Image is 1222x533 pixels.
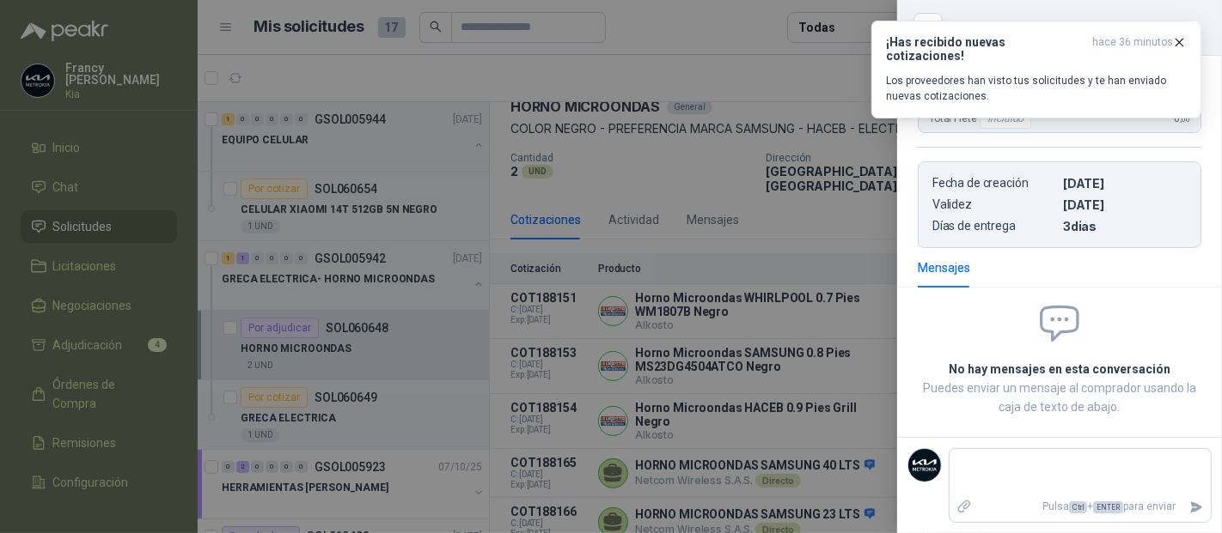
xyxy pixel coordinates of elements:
h3: ¡Has recibido nuevas cotizaciones! [886,35,1085,63]
p: Los proveedores han visto tus solicitudes y te han enviado nuevas cotizaciones. [886,73,1187,104]
p: Validez [932,197,1056,212]
span: ENTER [1093,501,1123,513]
button: Enviar [1182,492,1211,522]
span: hace 36 minutos [1092,35,1173,63]
label: Adjuntar archivos [950,492,979,522]
p: Pulsa + para enviar [979,492,1183,522]
h2: No hay mensajes en esta conversación [918,360,1201,379]
span: Ctrl [1069,501,1087,513]
div: Mensajes [918,258,970,277]
button: Close [918,17,938,38]
div: COT188151 [952,14,1201,41]
p: [DATE] [1063,197,1187,212]
button: ¡Has recibido nuevas cotizaciones!hace 36 minutos Los proveedores han visto tus solicitudes y te ... [871,21,1201,118]
p: Días de entrega [932,219,1056,233]
img: Company Logo [908,449,941,482]
p: Puedes enviar un mensaje al comprador usando la caja de texto de abajo. [918,379,1201,416]
p: [DATE] [1063,176,1187,191]
p: Fecha de creación [932,176,1056,191]
p: 3 dias [1063,219,1187,233]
